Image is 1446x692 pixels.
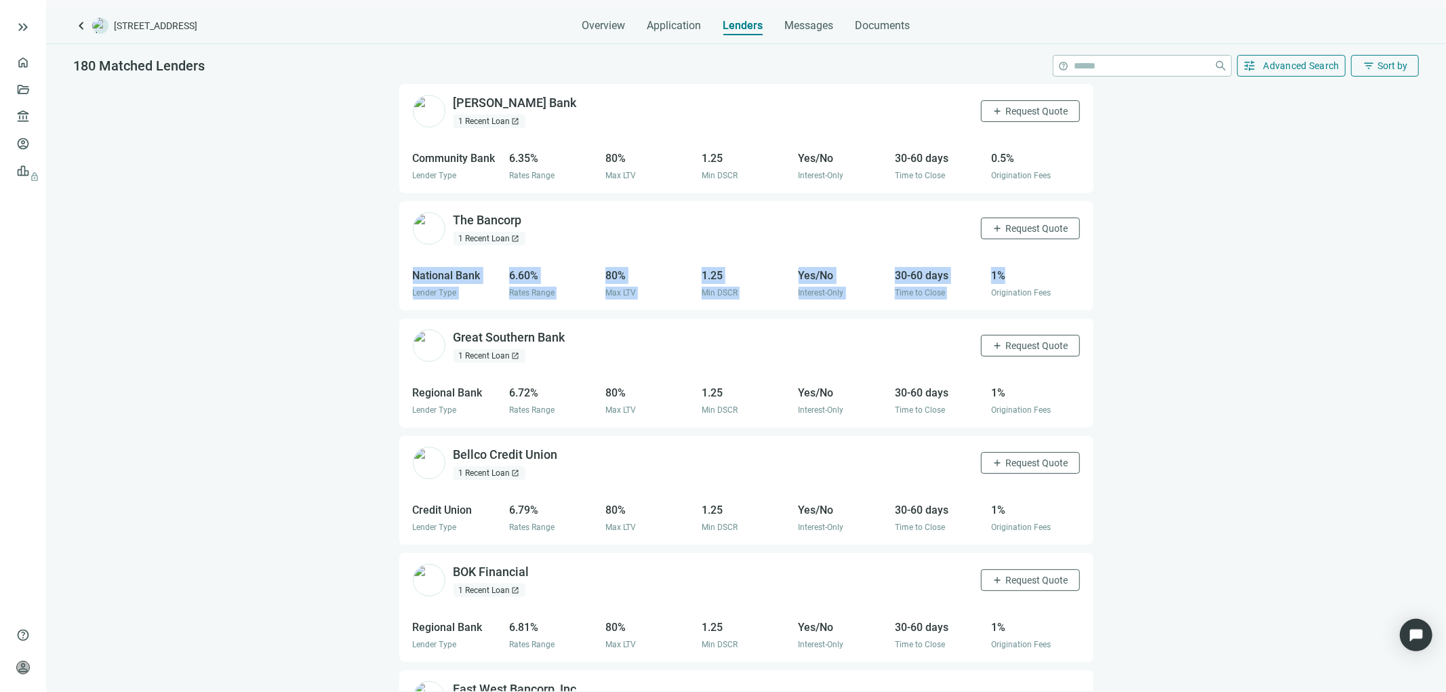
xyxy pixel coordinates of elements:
div: 80% [605,267,694,284]
div: 80% [605,150,694,167]
div: 6.81% [509,619,597,636]
button: tuneAdvanced Search [1237,55,1346,77]
span: Sort by [1378,60,1407,71]
div: Regional Bank [413,384,501,401]
img: a8e82228-7a76-46e2-af8a-a163ec9f9a8b [413,564,445,596]
img: 270d5a17-a3c7-4b47-9bac-45f711e66581 [413,95,445,127]
span: Rates Range [509,405,555,415]
div: 30-60 days [895,267,983,284]
span: Request Quote [1006,223,1068,234]
span: open_in_new [512,235,520,243]
div: 30-60 days [895,150,983,167]
span: Interest-Only [799,640,844,649]
span: Lenders [723,19,763,33]
div: 80% [605,619,694,636]
button: addRequest Quote [981,218,1080,239]
div: National Bank [413,267,501,284]
div: 30-60 days [895,502,983,518]
button: keyboard_double_arrow_right [15,19,31,35]
span: Messages [785,19,834,32]
span: Rates Range [509,288,555,298]
div: 30-60 days [895,384,983,401]
div: Community Bank [413,150,501,167]
span: Min DSCR [702,405,738,415]
span: Time to Close [895,171,945,180]
span: help [16,628,30,642]
button: addRequest Quote [981,335,1080,357]
div: 6.72% [509,384,597,401]
span: Lender Type [413,405,457,415]
div: 6.79% [509,502,597,518]
div: BOK Financial [454,564,529,581]
div: [PERSON_NAME] Bank [454,95,577,112]
span: Overview [582,19,626,33]
span: open_in_new [512,352,520,360]
span: Rates Range [509,640,555,649]
div: Great Southern Bank [454,329,565,346]
div: Bellco Credit Union [454,447,558,464]
span: Request Quote [1006,106,1068,117]
span: Request Quote [1006,457,1068,468]
a: keyboard_arrow_left [73,18,89,34]
span: add [992,340,1003,351]
div: 1 Recent Loan [454,584,525,597]
span: Advanced Search [1264,60,1340,71]
div: 1 Recent Loan [454,115,525,128]
span: Max LTV [605,171,636,180]
span: open_in_new [512,586,520,594]
div: The Bancorp [454,212,522,229]
span: Time to Close [895,288,945,298]
span: open_in_new [512,469,520,477]
span: Rates Range [509,171,555,180]
span: 180 Matched Lenders [73,58,205,74]
span: Max LTV [605,640,636,649]
span: Min DSCR [702,171,738,180]
div: Credit Union [413,502,501,518]
span: Origination Fees [991,171,1051,180]
span: Interest-Only [799,288,844,298]
span: Max LTV [605,288,636,298]
div: Regional Bank [413,619,501,636]
div: Yes/No [799,267,887,284]
div: 1% [991,267,1079,284]
span: Origination Fees [991,640,1051,649]
div: Yes/No [799,150,887,167]
span: Origination Fees [991,523,1051,532]
span: tune [1243,59,1257,73]
span: Lender Type [413,288,457,298]
div: 80% [605,384,694,401]
div: 1.25 [702,267,790,284]
div: 0.5% [991,150,1079,167]
span: Request Quote [1006,575,1068,586]
span: Time to Close [895,640,945,649]
img: a1074851-a866-4108-844b-f0eb7d257787 [413,329,445,362]
span: Rates Range [509,523,555,532]
span: Application [647,19,702,33]
span: filter_list [1363,60,1375,72]
span: open_in_new [512,117,520,125]
div: 1% [991,384,1079,401]
div: 80% [605,502,694,518]
div: 1% [991,502,1079,518]
span: help [1059,61,1069,71]
button: addRequest Quote [981,452,1080,474]
div: Open Intercom Messenger [1400,619,1432,651]
div: 1% [991,619,1079,636]
div: 1.25 [702,619,790,636]
span: Lender Type [413,523,457,532]
div: 1.25 [702,502,790,518]
span: Time to Close [895,405,945,415]
div: 1 Recent Loan [454,349,525,363]
div: 6.60% [509,267,597,284]
span: Max LTV [605,405,636,415]
div: 1 Recent Loan [454,232,525,245]
span: add [992,223,1003,234]
span: Min DSCR [702,288,738,298]
span: add [992,575,1003,586]
img: c1596327-9c23-411d-8666-4e056032f761.png [413,447,445,479]
div: 1.25 [702,384,790,401]
span: [STREET_ADDRESS] [114,19,197,33]
span: person [16,661,30,674]
span: Lender Type [413,171,457,180]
